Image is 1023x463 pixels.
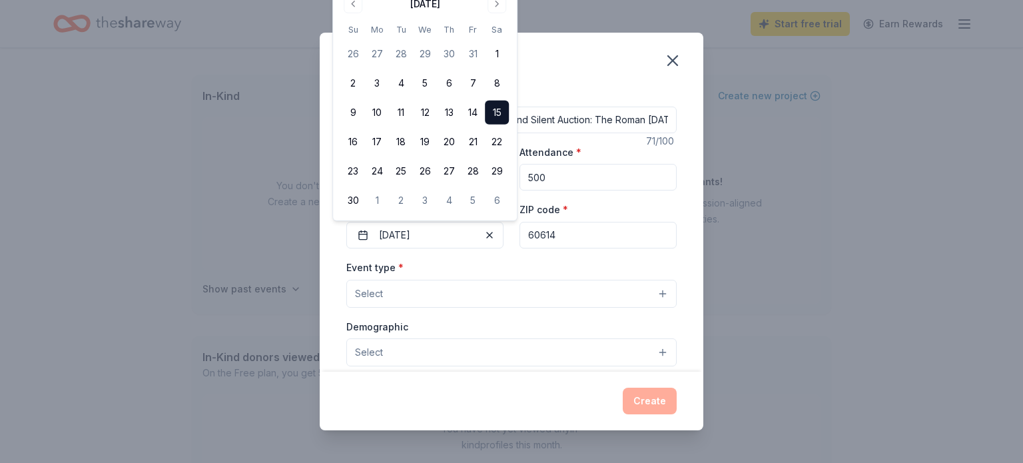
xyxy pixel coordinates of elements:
[346,338,677,366] button: Select
[389,130,413,154] button: 18
[485,189,509,213] button: 6
[389,42,413,66] button: 28
[365,101,389,125] button: 10
[461,42,485,66] button: 31
[365,71,389,95] button: 3
[413,101,437,125] button: 12
[485,42,509,66] button: 1
[365,42,389,66] button: 27
[365,189,389,213] button: 1
[461,101,485,125] button: 14
[437,159,461,183] button: 27
[437,130,461,154] button: 20
[413,189,437,213] button: 3
[461,23,485,37] th: Friday
[461,130,485,154] button: 21
[413,130,437,154] button: 19
[389,71,413,95] button: 4
[646,133,677,149] div: 71 /100
[346,222,504,248] button: [DATE]
[485,23,509,37] th: Saturday
[413,71,437,95] button: 5
[341,42,365,66] button: 26
[355,344,383,360] span: Select
[519,203,568,217] label: ZIP code
[485,130,509,154] button: 22
[365,130,389,154] button: 17
[365,23,389,37] th: Monday
[437,101,461,125] button: 13
[437,189,461,213] button: 4
[365,159,389,183] button: 24
[389,23,413,37] th: Tuesday
[341,189,365,213] button: 30
[485,101,509,125] button: 15
[437,71,461,95] button: 6
[461,159,485,183] button: 28
[341,159,365,183] button: 23
[461,189,485,213] button: 5
[389,189,413,213] button: 2
[437,42,461,66] button: 30
[346,280,677,308] button: Select
[485,71,509,95] button: 8
[413,159,437,183] button: 26
[389,101,413,125] button: 11
[389,159,413,183] button: 25
[341,71,365,95] button: 2
[346,261,404,274] label: Event type
[437,23,461,37] th: Thursday
[519,222,677,248] input: 12345 (U.S. only)
[519,146,581,159] label: Attendance
[341,130,365,154] button: 16
[519,164,677,191] input: 20
[413,23,437,37] th: Wednesday
[346,320,408,334] label: Demographic
[355,286,383,302] span: Select
[485,159,509,183] button: 29
[461,71,485,95] button: 7
[413,42,437,66] button: 29
[341,101,365,125] button: 9
[341,23,365,37] th: Sunday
